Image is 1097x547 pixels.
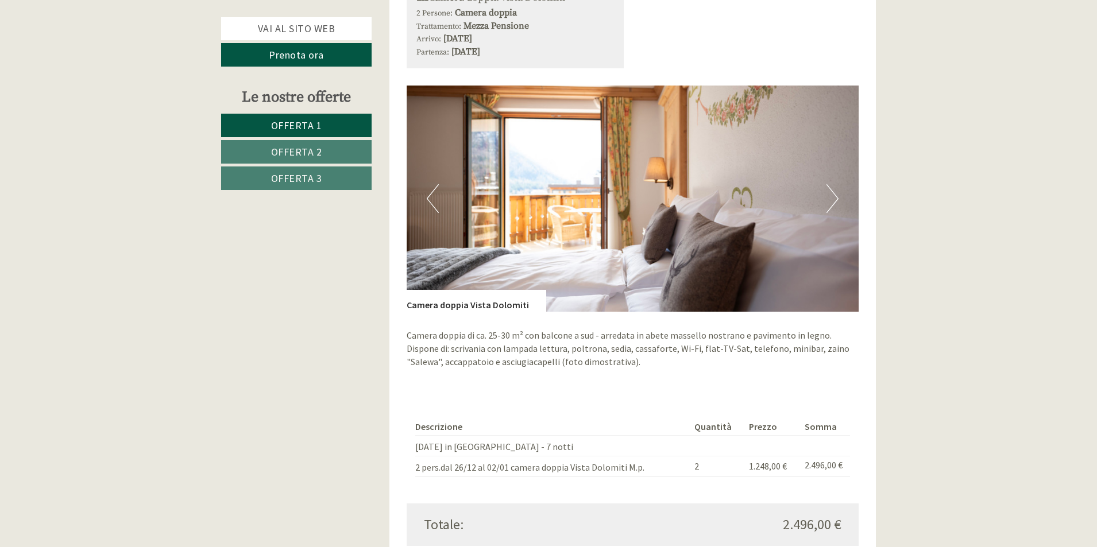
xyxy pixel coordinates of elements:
[800,418,850,436] th: Somma
[744,418,799,436] th: Prezzo
[416,22,461,32] small: Trattamento:
[407,329,859,368] p: Camera doppia di ca. 25-30 m² con balcone a sud - arredata in abete massello nostrano e pavimento...
[221,87,372,108] div: Le nostre offerte
[271,119,322,132] span: Offerta 1
[407,290,546,312] div: Camera doppia Vista Dolomiti
[800,456,850,477] td: 2.496,00 €
[415,515,633,534] div: Totale:
[826,184,839,213] button: Next
[749,460,787,472] span: 1.248,00 €
[407,86,859,312] img: image
[455,7,517,18] b: Camera doppia
[415,418,690,436] th: Descrizione
[451,46,480,57] b: [DATE]
[221,43,372,67] a: Prenota ora
[690,418,744,436] th: Quantità
[271,145,322,158] span: Offerta 2
[690,456,744,477] td: 2
[443,33,472,44] b: [DATE]
[783,515,841,534] span: 2.496,00 €
[463,20,529,32] b: Mezza Pensione
[415,436,690,456] td: [DATE] in [GEOGRAPHIC_DATA] - 7 notti
[427,184,439,213] button: Previous
[416,9,453,18] small: 2 Persone:
[415,456,690,477] td: 2 pers.dal 26/12 al 02/01 camera doppia Vista Dolomiti M.p.
[271,172,322,185] span: Offerta 3
[416,34,441,44] small: Arrivo:
[416,48,449,57] small: Partenza:
[221,17,372,40] a: Vai al sito web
